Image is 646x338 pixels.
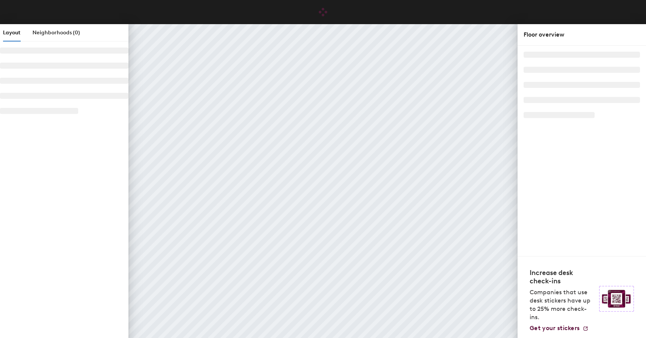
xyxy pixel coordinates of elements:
[3,29,20,36] span: Layout
[524,30,640,39] div: Floor overview
[32,29,80,36] span: Neighborhoods (0)
[530,324,589,332] a: Get your stickers
[530,288,595,321] p: Companies that use desk stickers have up to 25% more check-ins.
[599,286,634,312] img: Sticker logo
[530,324,580,332] span: Get your stickers
[530,269,595,285] h4: Increase desk check-ins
